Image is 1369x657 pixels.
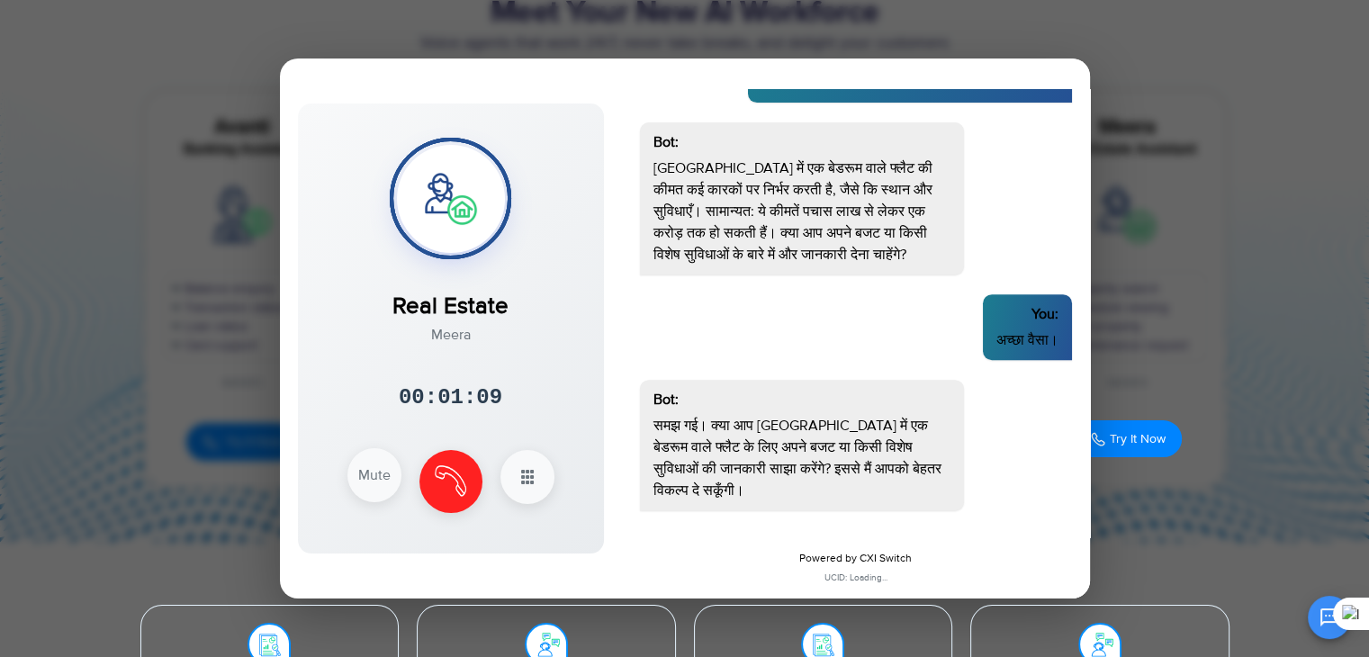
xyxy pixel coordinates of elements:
[392,324,509,346] div: Meera
[399,382,502,414] div: 00:01:09
[653,415,950,501] p: समझ गई। क्या आप [GEOGRAPHIC_DATA] में एक बेडरूम वाले फ्लैट के लिए अपने बजट या किसी विशेष सुविधाओं...
[996,303,1058,325] div: You:
[1110,431,1166,446] span: Try It Now
[653,157,950,265] p: [GEOGRAPHIC_DATA] में एक बेडरूम वाले फ्लैट की कीमत कई कारकों पर निर्भर करती है, जैसे कि स्थान और ...
[1308,596,1351,639] button: Open chat
[996,329,1058,351] p: अच्छा वैसा।
[435,465,466,497] img: end Icon
[392,271,509,324] div: Real Estate
[347,448,401,502] button: Mute
[1090,431,1106,447] img: Call Icon
[1074,420,1182,457] button: Try It Now
[653,131,950,153] div: Bot:
[653,389,950,410] div: Bot:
